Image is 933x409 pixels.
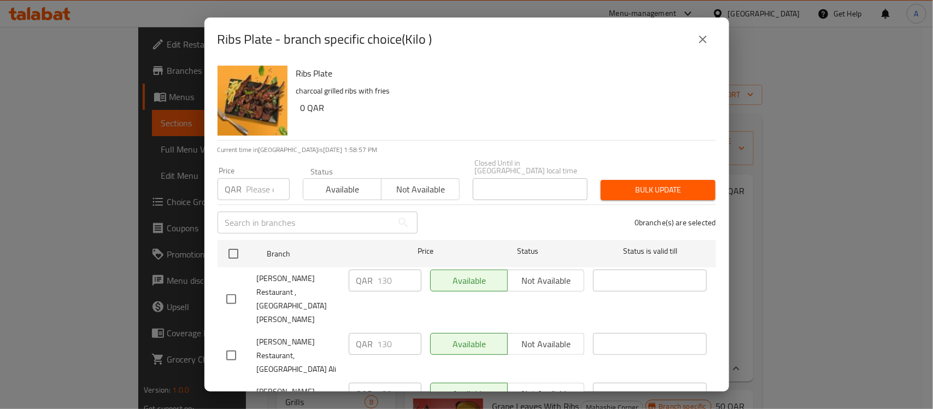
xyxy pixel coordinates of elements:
[296,84,707,98] p: charcoal grilled ribs with fries
[386,182,455,197] span: Not available
[301,100,707,115] h6: 0 QAR
[609,183,707,197] span: Bulk update
[389,244,462,258] span: Price
[225,183,242,196] p: QAR
[601,180,715,200] button: Bulk update
[356,274,373,287] p: QAR
[356,387,373,400] p: QAR
[378,270,421,291] input: Please enter price
[690,26,716,52] button: close
[471,244,584,258] span: Status
[218,66,287,136] img: Ribs Plate
[378,333,421,355] input: Please enter price
[303,178,382,200] button: Available
[257,335,340,376] span: [PERSON_NAME] Restaurant, [GEOGRAPHIC_DATA] Ali
[296,66,707,81] h6: Ribs Plate
[356,337,373,350] p: QAR
[381,178,460,200] button: Not available
[218,145,716,155] p: Current time in [GEOGRAPHIC_DATA] is [DATE] 1:58:57 PM
[257,272,340,326] span: [PERSON_NAME] Restaurant ,[GEOGRAPHIC_DATA] [PERSON_NAME]
[247,178,290,200] input: Please enter price
[635,217,716,228] p: 0 branche(s) are selected
[218,31,432,48] h2: Ribs Plate - branch specific choice(Kilo )
[308,182,377,197] span: Available
[218,212,392,233] input: Search in branches
[593,244,707,258] span: Status is valid till
[378,383,421,405] input: Please enter price
[267,247,380,261] span: Branch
